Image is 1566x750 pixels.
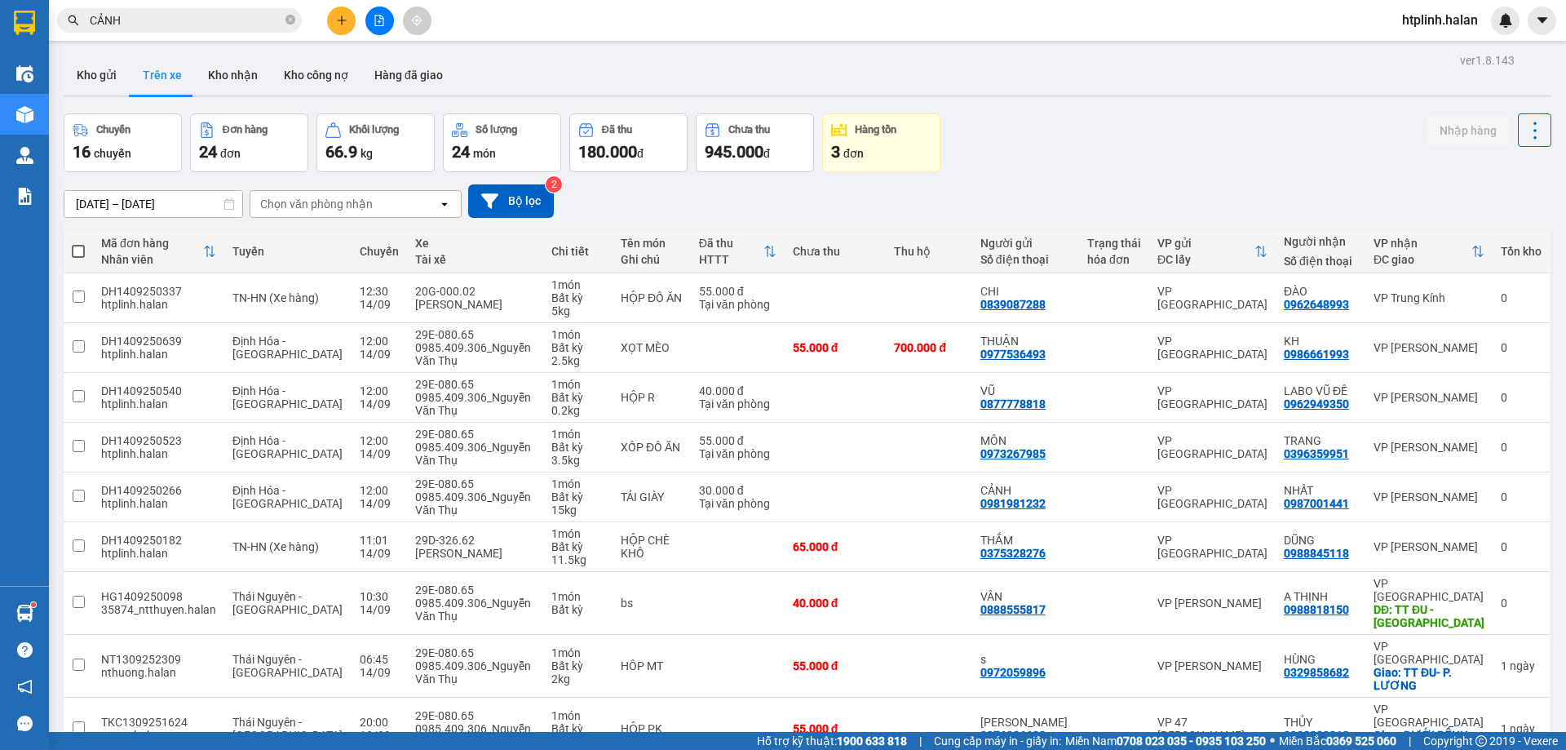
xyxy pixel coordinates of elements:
div: NHẤT [1284,484,1357,497]
span: copyright [1475,735,1487,747]
div: Chi tiết [551,245,604,258]
div: 29E-080.65 [415,646,535,659]
div: DH1409250639 [101,335,216,348]
div: Ghi chú [621,253,683,266]
button: Khối lượng66.9kg [316,113,435,172]
div: Bất kỳ [551,603,604,616]
div: htplinh.halan [101,348,216,361]
div: Thu hộ [894,245,963,258]
div: Đơn hàng [223,124,268,135]
div: 0985.409.306_Nguyễn Văn Thụ [415,441,535,467]
th: Toggle SortBy [1149,230,1276,273]
div: 11.5 kg [551,553,604,566]
div: Đã thu [602,124,632,135]
div: DĐ: TT ĐU - PHÚ LƯƠNG [1374,603,1484,629]
div: htplinh.halan [101,447,216,460]
div: 0972059896 [980,666,1046,679]
span: TN-HN (Xe hàng) [232,291,319,304]
button: Kho gửi [64,55,130,95]
div: 40.000 đ [699,384,776,397]
div: VP [PERSON_NAME] [1374,341,1484,354]
div: 0 [1501,291,1542,304]
div: Chuyến [96,124,130,135]
div: THẮM [980,534,1071,547]
div: Bất kỳ [551,540,604,553]
div: s [980,653,1071,666]
div: VP [PERSON_NAME] [1374,391,1484,404]
div: ntson.halan [101,729,216,742]
div: Chọn văn phòng nhận [260,196,373,212]
button: Kho công nợ [271,55,361,95]
div: 0962949350 [1284,397,1349,411]
span: Miền Bắc [1279,732,1396,750]
div: 0 [1501,597,1542,610]
span: close-circle [285,15,295,24]
div: 14/09 [360,447,399,460]
button: Trên xe [130,55,195,95]
div: Tài xế [415,253,535,266]
th: Toggle SortBy [1365,230,1493,273]
div: 12:00 [360,384,399,397]
div: VP [PERSON_NAME] [1374,540,1484,553]
div: [PERSON_NAME] [415,298,535,311]
div: VP [GEOGRAPHIC_DATA] [1157,534,1267,560]
div: HỘP PK [621,722,683,735]
span: htplinh.halan [1389,10,1491,30]
div: A THỊNH [1284,590,1357,603]
span: 16 [73,142,91,162]
div: 0986661993 [1284,348,1349,361]
div: 15 kg [551,504,604,517]
div: 0976326622 [980,729,1046,742]
div: VP nhận [1374,237,1471,250]
div: VP [GEOGRAPHIC_DATA] [1157,335,1267,361]
div: XUÂN PHƯƠNG [980,716,1071,729]
div: 0981981232 [980,497,1046,510]
div: HTTT [699,253,763,266]
div: HỘP R [621,391,683,404]
span: Định Hóa - [GEOGRAPHIC_DATA] [232,384,343,411]
div: VP [GEOGRAPHIC_DATA] [1374,577,1484,603]
div: 1 món [551,646,604,659]
img: solution-icon [16,188,33,205]
div: Tuyến [232,245,343,258]
button: Đơn hàng24đơn [190,113,308,172]
div: Giao: TT ĐU- P. LƯƠNG [1374,666,1484,692]
span: file-add [374,15,385,26]
div: Khối lượng [349,124,399,135]
div: DH1409250523 [101,434,216,447]
button: Chuyến16chuyến [64,113,182,172]
span: message [17,716,33,731]
img: icon-new-feature [1498,13,1513,28]
button: Chưa thu945.000đ [696,113,814,172]
div: Chuyến [360,245,399,258]
span: 24 [452,142,470,162]
span: kg [361,147,373,160]
div: 55.000 đ [699,285,776,298]
div: HÙNG [1284,653,1357,666]
span: 180.000 [578,142,637,162]
img: warehouse-icon [16,65,33,82]
div: 14/09 [360,603,399,616]
div: 29E-080.65 [415,428,535,441]
div: 14/09 [360,397,399,411]
div: 0977536493 [980,348,1046,361]
div: 14/09 [360,497,399,510]
div: DH1409250266 [101,484,216,497]
span: question-circle [17,642,33,658]
div: 55.000 đ [793,659,878,672]
input: Tìm tên, số ĐT hoặc mã đơn [90,11,282,29]
div: 1 món [551,328,604,341]
div: 0988845118 [1284,547,1349,560]
div: Số điện thoại [1284,255,1357,268]
div: 0877778818 [980,397,1046,411]
div: 0985.409.306_Nguyễn Văn Thụ [415,341,535,367]
div: nthuong.halan [101,666,216,679]
span: Hỗ trợ kỹ thuật: [757,732,907,750]
div: Bất kỳ [551,391,604,404]
div: TẢI GIÀY [621,490,683,504]
div: 13/09 [360,729,399,742]
div: Xe [415,237,535,250]
div: 0 [1501,341,1542,354]
button: aim [403,7,431,35]
div: THỦY [1284,716,1357,729]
